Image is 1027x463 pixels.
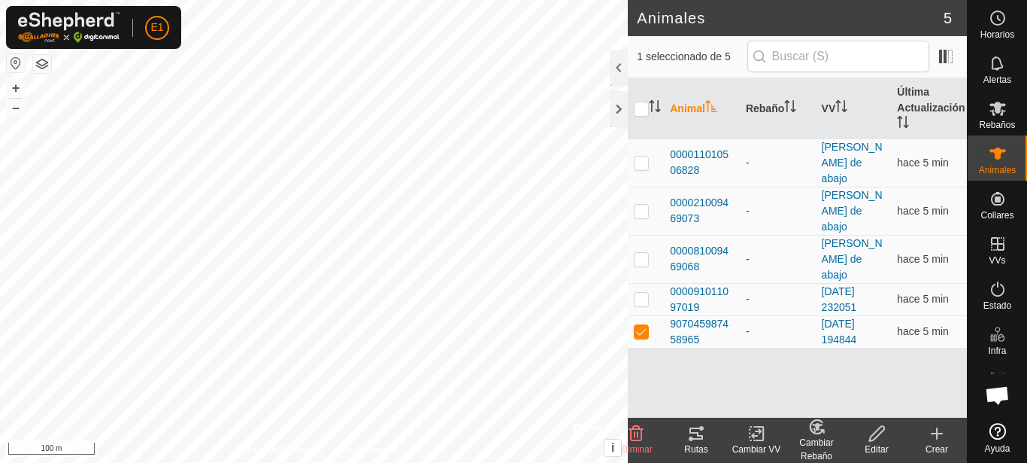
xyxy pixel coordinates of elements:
[784,102,796,114] p-sorticon: Activar para ordenar
[980,211,1013,220] span: Collares
[670,284,734,315] span: 000091011097019
[611,441,614,454] span: i
[620,444,652,455] span: Eliminar
[944,7,952,29] span: 5
[746,291,810,307] div: -
[835,102,847,114] p-sorticon: Activar para ordenar
[897,253,948,265] span: 11 sept 2025, 20:21
[7,54,25,72] button: Restablecer Mapa
[670,147,734,178] span: 000011010506828
[980,30,1014,39] span: Horarios
[649,102,661,114] p-sorticon: Activar para ordenar
[822,285,857,313] a: [DATE] 232051
[666,443,726,456] div: Rutas
[670,316,734,348] span: 907045987458965
[18,12,120,43] img: Logo Gallagher
[664,78,740,139] th: Animal
[983,301,1011,310] span: Estado
[822,141,883,184] a: [PERSON_NAME] de abajo
[150,20,163,35] span: E1
[891,78,967,139] th: Última Actualización
[786,436,847,463] div: Cambiar Rebaño
[968,417,1027,459] a: Ayuda
[907,443,967,456] div: Crear
[33,55,51,73] button: Capas del Mapa
[816,78,892,139] th: VV
[847,443,907,456] div: Editar
[747,41,929,72] input: Buscar (S)
[726,443,786,456] div: Cambiar VV
[705,102,717,114] p-sorticon: Activar para ordenar
[7,79,25,97] button: +
[670,243,734,275] span: 000081009469068
[971,391,1023,410] span: Mapa de Calor
[746,251,810,267] div: -
[975,373,1020,418] div: Chat abierto
[822,318,857,346] a: [DATE] 194844
[746,155,810,171] div: -
[746,203,810,219] div: -
[637,49,747,65] span: 1 seleccionado de 5
[897,205,948,217] span: 11 sept 2025, 20:21
[985,444,1010,453] span: Ayuda
[979,120,1015,129] span: Rebaños
[7,99,25,117] button: –
[988,346,1006,355] span: Infra
[604,440,621,456] button: i
[979,166,1016,175] span: Animales
[822,237,883,281] a: [PERSON_NAME] de abajo
[236,443,323,457] a: Política de Privacidad
[989,256,1005,265] span: VVs
[746,324,810,340] div: -
[341,443,392,457] a: Contáctenos
[897,157,948,169] span: 11 sept 2025, 20:21
[670,195,734,227] span: 000021009469073
[637,9,944,27] h2: Animales
[897,325,948,337] span: 11 sept 2025, 20:21
[740,78,816,139] th: Rebaño
[897,118,909,130] p-sorticon: Activar para ordenar
[897,293,948,305] span: 11 sept 2025, 20:21
[983,75,1011,84] span: Alertas
[822,189,883,233] a: [PERSON_NAME] de abajo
